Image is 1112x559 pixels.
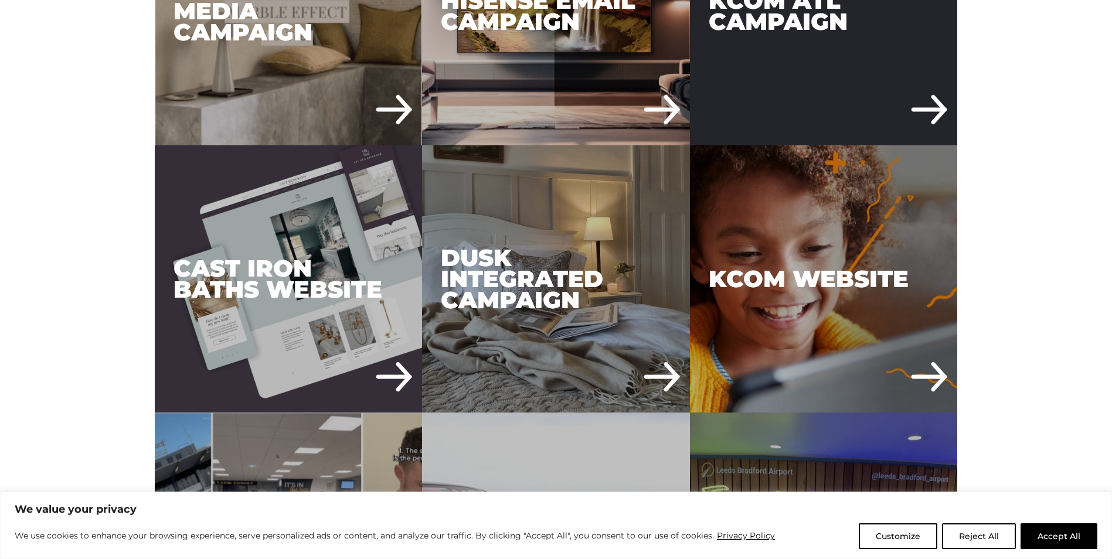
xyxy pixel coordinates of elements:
[155,145,423,413] div: Cast Iron Baths Website
[15,502,1097,516] p: We value your privacy
[422,145,690,413] div: DUSK Integrated Campaign
[690,145,958,413] div: KCOM Website
[690,145,958,413] a: KCOM Website KCOM Website
[422,145,690,413] a: DUSK Integrated Campaign DUSK Integrated Campaign
[716,529,776,543] a: Privacy Policy
[15,529,776,543] p: We use cookies to enhance your browsing experience, serve personalized ads or content, and analyz...
[1021,523,1097,549] button: Accept All
[942,523,1016,549] button: Reject All
[155,145,423,413] a: Cast Iron Baths Website Cast Iron Baths Website
[859,523,937,549] button: Customize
